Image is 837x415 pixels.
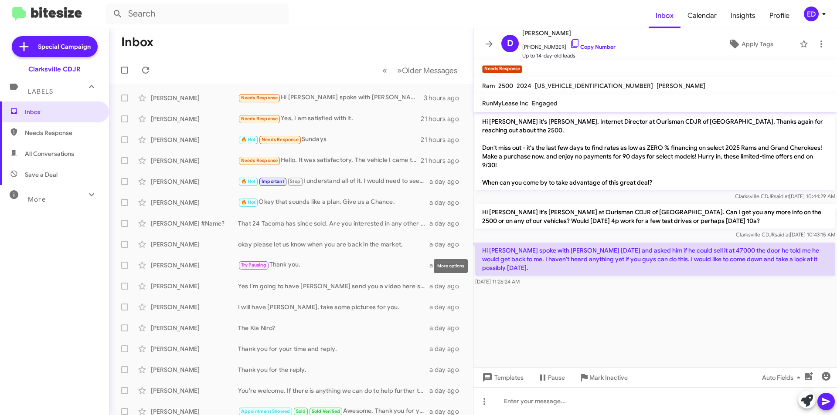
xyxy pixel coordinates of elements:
div: [PERSON_NAME] [151,324,238,332]
button: Templates [473,370,531,385]
span: More [28,196,46,203]
div: I will have [PERSON_NAME], take some pictures for you. [238,303,429,311]
div: okay please let us know when you are back in the market, [238,240,429,249]
span: All Conversations [25,149,74,158]
div: [PERSON_NAME] [151,198,238,207]
a: Profile [762,3,796,28]
div: [PERSON_NAME] [151,240,238,249]
div: a day ago [429,386,466,395]
span: » [397,65,402,76]
span: Stop [290,179,300,184]
span: Apply Tags [742,36,773,52]
span: Needs Response [241,158,278,163]
div: [PERSON_NAME] [151,156,238,165]
span: Needs Response [25,128,99,137]
span: [PERSON_NAME] [522,28,616,38]
button: Auto Fields [755,370,811,385]
div: 3 hours ago [424,94,466,102]
div: a day ago [429,365,466,374]
span: 🔥 Hot [241,199,256,205]
div: a day ago [429,282,466,290]
div: That 24 Tacoma has since sold. Are you interested in any other vehicle options? [238,219,429,228]
nav: Page navigation example [378,61,463,79]
span: Save a Deal [25,170,58,179]
div: a day ago [429,344,466,353]
div: Hello. It was satisfactory. The vehicle I came to look at unfortunately had a dead battery, but i... [238,155,421,165]
span: Auto Fields [762,370,804,385]
span: Needs Response [241,95,278,101]
div: [PERSON_NAME] [151,303,238,311]
input: Search [105,3,289,24]
span: 🔥 Hot [241,179,256,184]
div: 21 hours ago [421,156,466,165]
span: Ram [482,82,495,90]
div: I understand all of it. I would need to see it to able to offer you a [PERSON_NAME] more. [238,176,429,186]
span: Inbox [25,108,99,116]
span: Special Campaign [38,42,91,51]
a: Insights [724,3,762,28]
span: Up to 14-day-old leads [522,51,616,60]
div: Hi [PERSON_NAME] spoke with [PERSON_NAME] [DATE] and asked him if he could sell it at 47000 the d... [238,93,424,103]
span: Important [262,179,284,184]
div: a day ago [429,198,466,207]
div: a day ago [429,177,466,186]
a: Copy Number [570,44,616,50]
span: said at [774,193,789,199]
div: Yes, I am satisfied with it. [238,114,421,124]
div: Clarksville CDJR [28,65,81,74]
div: [PERSON_NAME] #Name? [151,219,238,228]
button: Next [392,61,463,79]
span: 2500 [498,82,513,90]
div: 21 hours ago [421,135,466,144]
span: Pause [548,370,565,385]
button: Mark Inactive [572,370,635,385]
span: « [382,65,387,76]
span: Engaged [532,99,558,107]
div: [PERSON_NAME] [151,115,238,123]
div: More options [434,259,468,273]
button: Pause [531,370,572,385]
small: Needs Response [482,65,522,73]
div: [PERSON_NAME] [151,386,238,395]
div: You're welcome. If there is anything we can do to help further the buying process please let me k... [238,386,429,395]
div: a day ago [429,303,466,311]
div: Thank you for your time and reply. [238,344,429,353]
div: ED [804,7,819,21]
span: Mark Inactive [589,370,628,385]
div: [PERSON_NAME] [151,94,238,102]
span: Sold [296,408,306,414]
a: Special Campaign [12,36,98,57]
div: a day ago [429,219,466,228]
span: 2024 [517,82,531,90]
span: Needs Response [241,116,278,121]
div: Thank you for the reply. [238,365,429,374]
div: a day ago [429,324,466,332]
span: RunMyLease Inc [482,99,528,107]
div: Thank you. [238,260,429,270]
div: The Kia Niro? [238,324,429,332]
span: [PHONE_NUMBER] [522,38,616,51]
span: Older Messages [402,66,457,75]
span: [US_VEHICLE_IDENTIFICATION_NUMBER] [535,82,653,90]
div: Okay that sounds like a plan. Give us a Chance. [238,197,429,207]
div: a day ago [429,240,466,249]
a: Calendar [680,3,724,28]
span: said at [775,231,790,238]
span: [PERSON_NAME] [657,82,705,90]
h1: Inbox [121,35,153,49]
span: Clarksville CDJR [DATE] 10:43:15 AM [736,231,835,238]
div: 21 hours ago [421,115,466,123]
div: Sundays [238,135,421,145]
p: Hi [PERSON_NAME] it's [PERSON_NAME], Internet Director at Ourisman CDJR of [GEOGRAPHIC_DATA]. Tha... [475,114,835,190]
span: Clarksville CDJR [DATE] 10:44:29 AM [735,193,835,199]
div: [PERSON_NAME] [151,344,238,353]
div: [PERSON_NAME] [151,365,238,374]
div: [PERSON_NAME] [151,261,238,270]
span: Templates [480,370,524,385]
a: Inbox [649,3,680,28]
button: ED [796,7,827,21]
